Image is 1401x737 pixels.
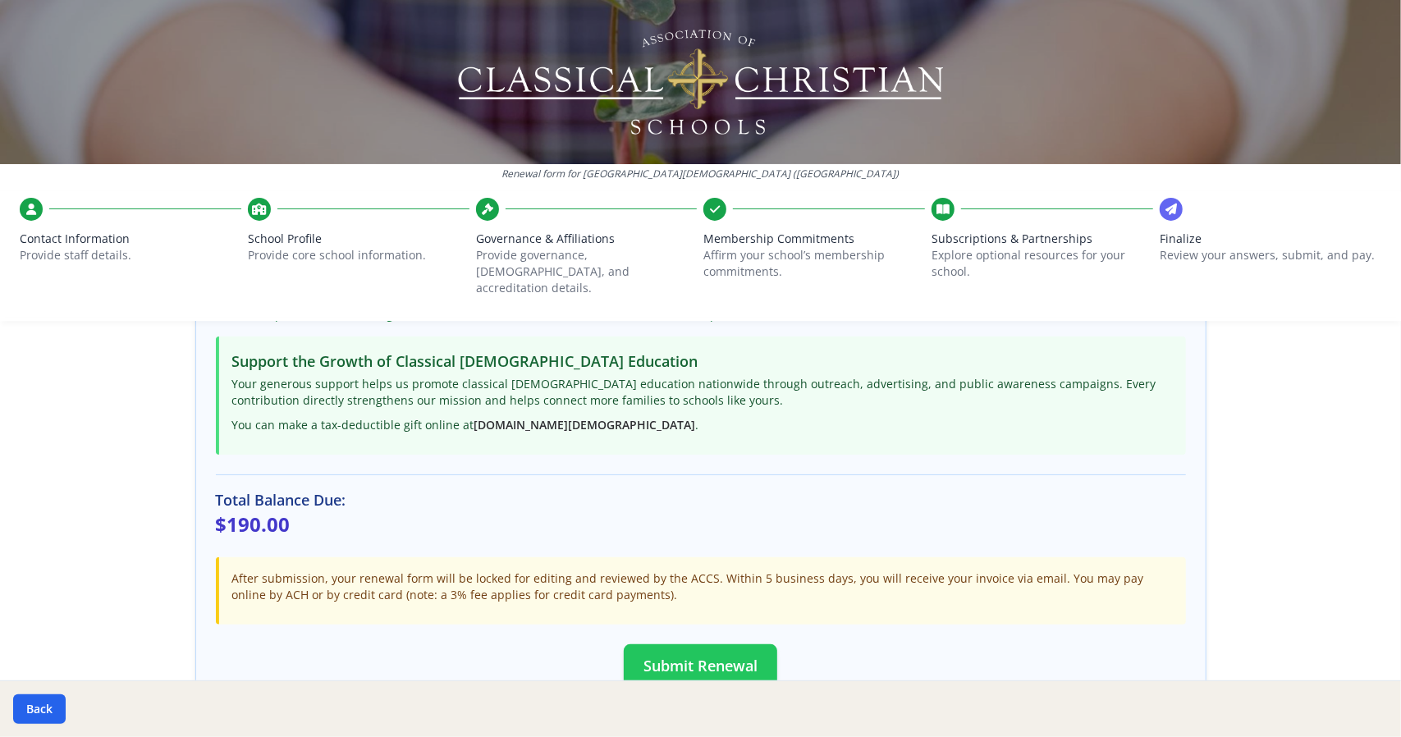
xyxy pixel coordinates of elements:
[20,247,241,263] p: Provide staff details.
[455,25,946,140] img: Logo
[248,247,469,263] p: Provide core school information.
[232,417,1173,433] p: You can make a tax-deductible gift online at .
[932,247,1153,280] p: Explore optional resources for your school.
[703,231,925,247] span: Membership Commitments
[232,350,1173,373] h3: Support the Growth of Classical [DEMOGRAPHIC_DATA] Education
[1160,247,1381,263] p: Review your answers, submit, and pay.
[1160,231,1381,247] span: Finalize
[476,247,698,296] p: Provide governance, [DEMOGRAPHIC_DATA], and accreditation details.
[20,231,241,247] span: Contact Information
[216,488,1186,511] h3: Total Balance Due:
[232,570,1173,603] p: After submission, your renewal form will be locked for editing and reviewed by the ACCS. Within 5...
[474,417,696,433] a: [DOMAIN_NAME][DEMOGRAPHIC_DATA]
[624,644,777,687] button: Submit Renewal
[216,511,1186,538] p: $190.00
[232,376,1173,409] p: Your generous support helps us promote classical [DEMOGRAPHIC_DATA] education nationwide through ...
[13,694,66,724] button: Back
[703,247,925,280] p: Affirm your school’s membership commitments.
[248,231,469,247] span: School Profile
[476,231,698,247] span: Governance & Affiliations
[932,231,1153,247] span: Subscriptions & Partnerships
